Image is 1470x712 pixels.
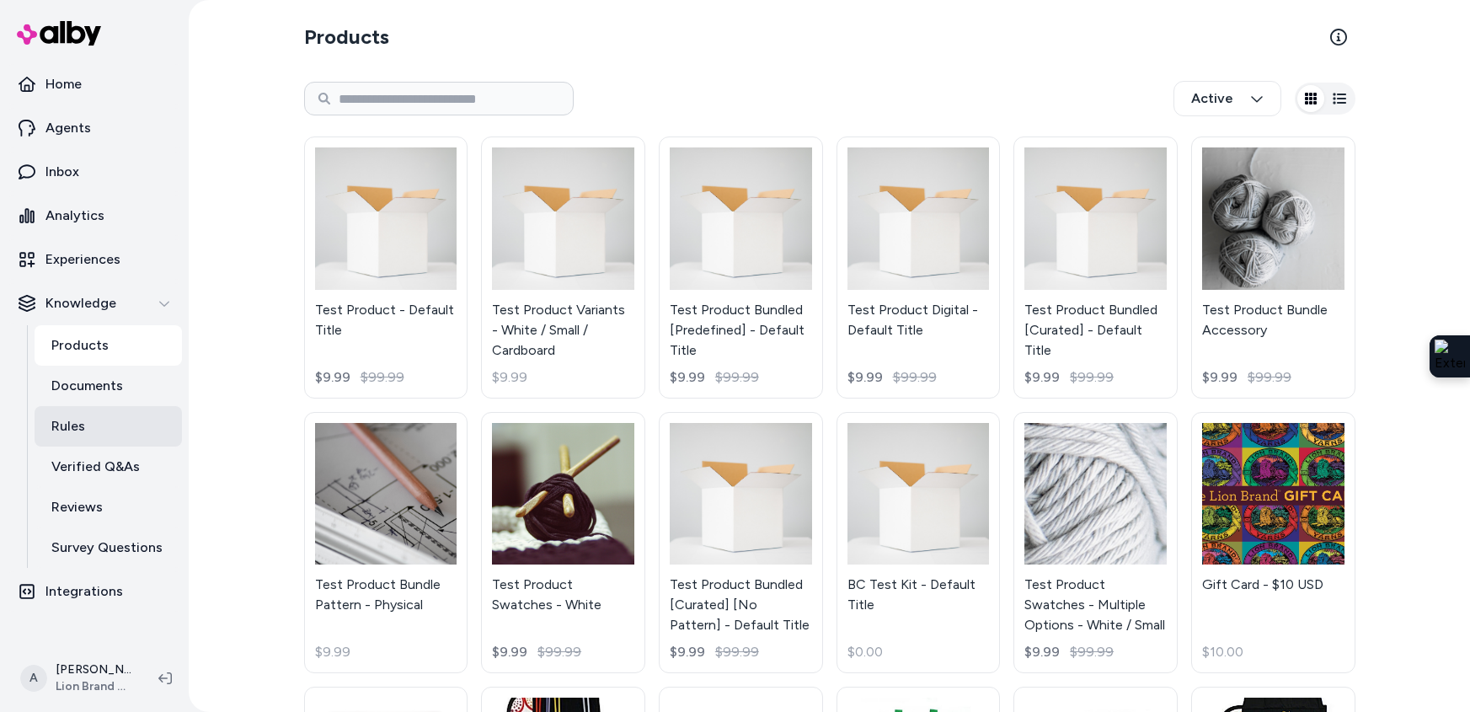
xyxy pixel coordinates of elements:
a: Home [7,64,182,104]
span: A [20,665,47,692]
a: Reviews [35,487,182,527]
a: Gift Card - $10 USDGift Card - $10 USD$10.00 [1191,412,1355,674]
img: Extension Icon [1435,340,1465,373]
a: Inbox [7,152,182,192]
a: Analytics [7,195,182,236]
p: Home [45,74,82,94]
button: Active [1173,81,1281,116]
a: Agents [7,108,182,148]
a: Survey Questions [35,527,182,568]
img: alby Logo [17,21,101,46]
a: Test Product Bundled [Curated] - Default TitleTest Product Bundled [Curated] - Default Title$9.99... [1013,137,1178,399]
a: Experiences [7,239,182,280]
a: Test Product Swatches - Multiple Options - White / SmallTest Product Swatches - Multiple Options ... [1013,412,1178,674]
p: [PERSON_NAME] [56,661,131,678]
button: Knowledge [7,283,182,324]
a: Verified Q&As [35,447,182,487]
p: Agents [45,118,91,138]
p: Reviews [51,497,103,517]
p: Survey Questions [51,538,163,558]
p: Knowledge [45,293,116,313]
a: Test Product Bundle Pattern - PhysicalTest Product Bundle Pattern - Physical$9.99 [304,412,468,674]
a: Documents [35,366,182,406]
p: Analytics [45,206,104,226]
a: Integrations [7,571,182,612]
a: Products [35,325,182,366]
a: Test Product Variants - White / Small / CardboardTest Product Variants - White / Small / Cardboar... [481,137,645,399]
p: Products [51,335,109,356]
a: Test Product - Default TitleTest Product - Default Title$9.99$99.99 [304,137,468,399]
p: Integrations [45,581,123,602]
a: Test Product Swatches - WhiteTest Product Swatches - White$9.99$99.99 [481,412,645,674]
h2: Products [304,24,389,51]
p: Documents [51,376,123,396]
p: Experiences [45,249,120,270]
button: A[PERSON_NAME]Lion Brand Yarn [10,651,145,705]
a: BC Test Kit - Default TitleBC Test Kit - Default Title$0.00 [837,412,1001,674]
a: Test Product Digital - Default TitleTest Product Digital - Default Title$9.99$99.99 [837,137,1001,399]
p: Verified Q&As [51,457,140,477]
a: Rules [35,406,182,447]
p: Rules [51,416,85,436]
span: Lion Brand Yarn [56,678,131,695]
p: Inbox [45,162,79,182]
a: Test Product Bundled [Curated] [No Pattern] - Default TitleTest Product Bundled [Curated] [No Pat... [659,412,823,674]
a: Test Product Bundled [Predefined] - Default TitleTest Product Bundled [Predefined] - Default Titl... [659,137,823,399]
a: Test Product Bundle AccessoryTest Product Bundle Accessory$9.99$99.99 [1191,137,1355,399]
